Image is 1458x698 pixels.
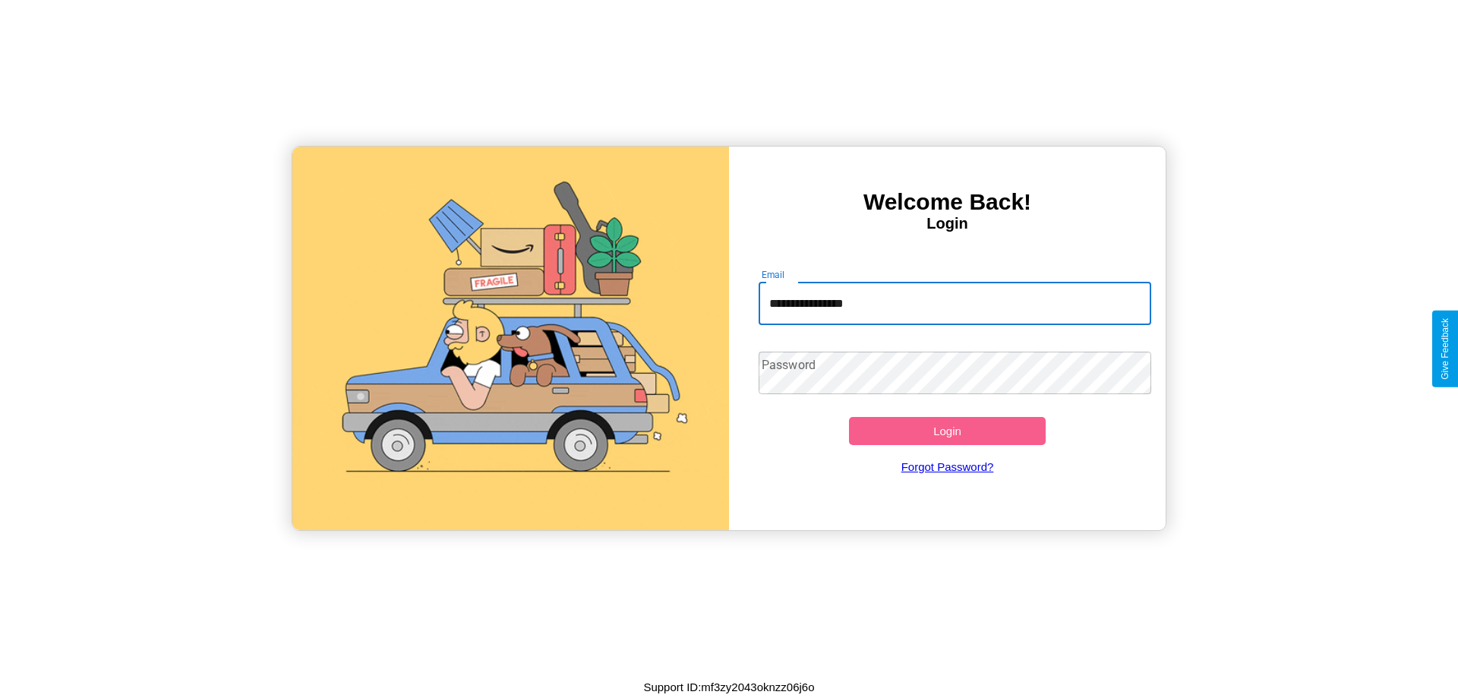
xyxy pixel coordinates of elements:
label: Email [762,268,785,281]
button: Login [849,417,1046,445]
h4: Login [729,215,1166,232]
div: Give Feedback [1440,318,1450,380]
p: Support ID: mf3zy2043oknzz06j6o [643,677,814,697]
img: gif [292,147,729,530]
a: Forgot Password? [751,445,1144,488]
h3: Welcome Back! [729,189,1166,215]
